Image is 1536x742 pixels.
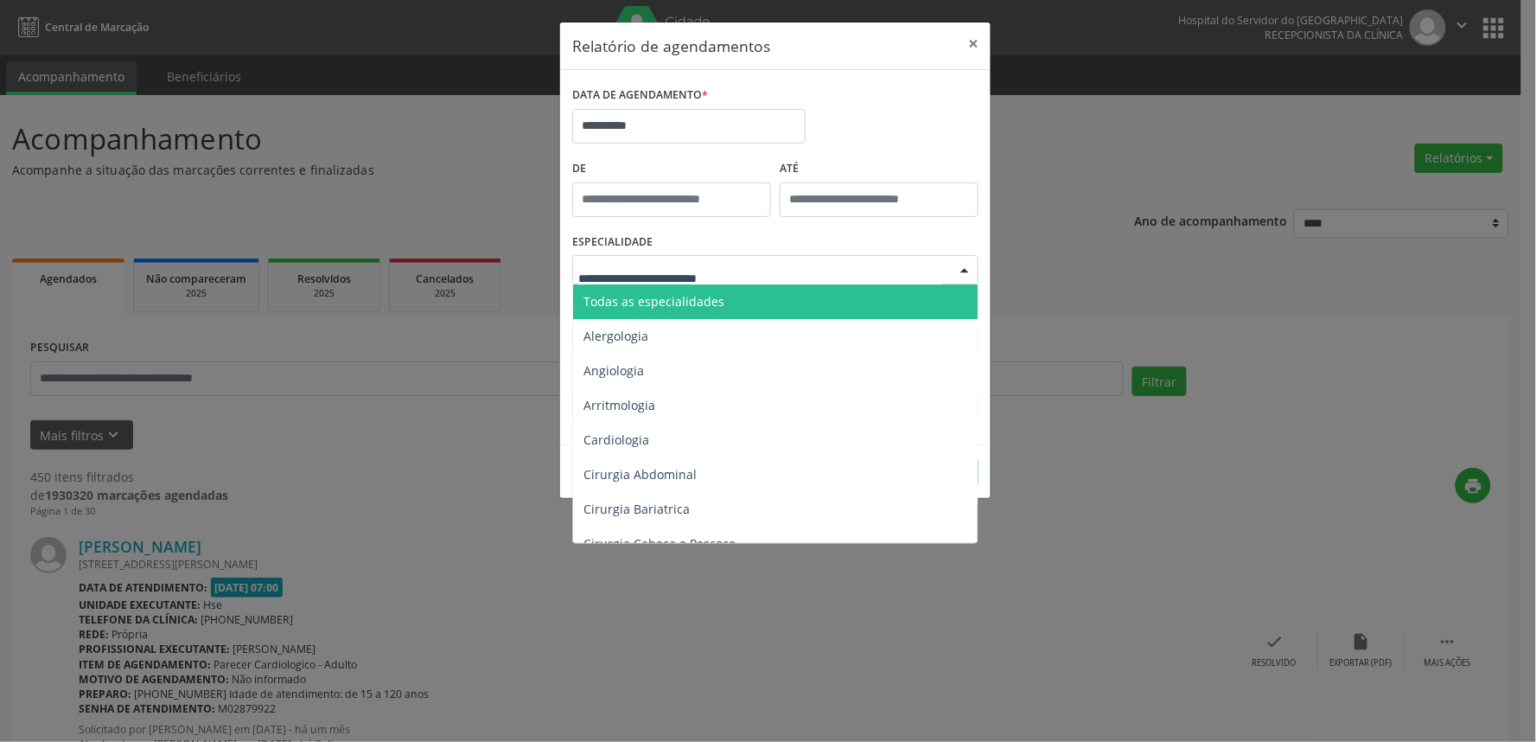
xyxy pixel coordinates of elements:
span: Cardiologia [583,432,649,448]
span: Todas as especialidades [583,293,724,310]
label: ESPECIALIDADE [572,229,653,256]
span: Cirurgia Bariatrica [583,501,690,517]
span: Arritmologia [583,397,655,413]
h5: Relatório de agendamentos [572,35,770,57]
span: Cirurgia Abdominal [583,466,697,483]
label: ATÉ [780,156,978,182]
span: Cirurgia Cabeça e Pescoço [583,535,736,552]
span: Alergologia [583,328,648,344]
label: DATA DE AGENDAMENTO [572,82,708,109]
label: De [572,156,771,182]
button: Close [956,22,991,65]
span: Angiologia [583,362,644,379]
